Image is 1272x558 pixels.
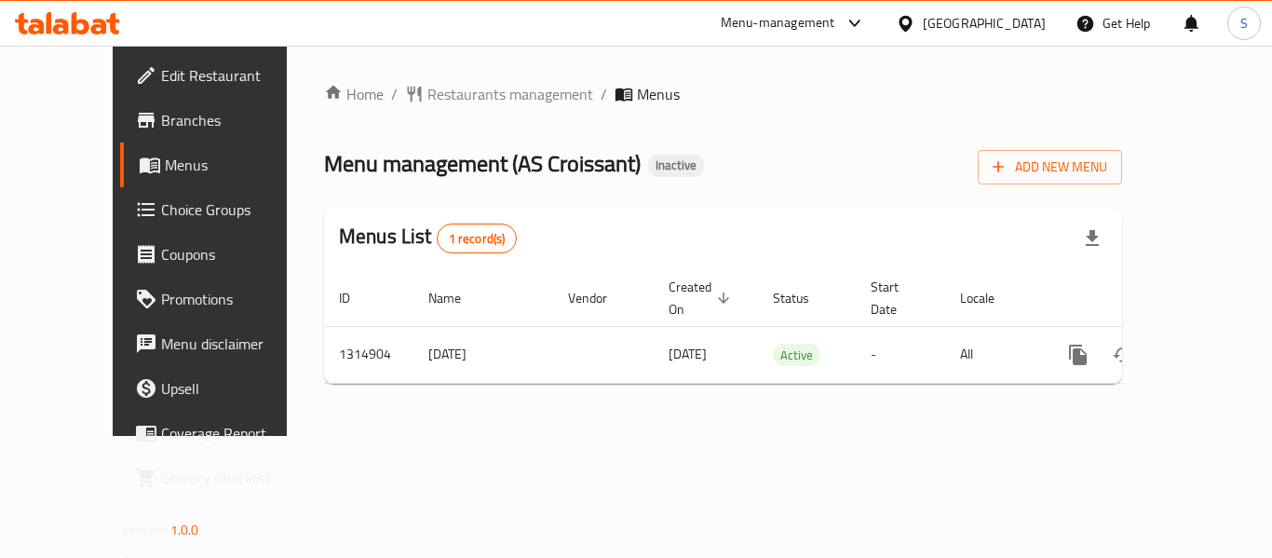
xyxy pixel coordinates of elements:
[428,287,485,309] span: Name
[856,326,945,383] td: -
[161,467,310,489] span: Grocery Checklist
[324,270,1250,384] table: enhanced table
[165,154,310,176] span: Menus
[120,366,325,411] a: Upsell
[120,143,325,187] a: Menus
[669,276,736,320] span: Created On
[339,223,517,253] h2: Menus List
[405,83,593,105] a: Restaurants management
[161,198,310,221] span: Choice Groups
[120,321,325,366] a: Menu disclaimer
[960,287,1019,309] span: Locale
[923,13,1046,34] div: [GEOGRAPHIC_DATA]
[871,276,923,320] span: Start Date
[120,187,325,232] a: Choice Groups
[648,157,704,173] span: Inactive
[339,287,374,309] span: ID
[324,143,641,184] span: Menu management ( AS Croissant )
[161,422,310,444] span: Coverage Report
[993,156,1107,179] span: Add New Menu
[120,456,325,500] a: Grocery Checklist
[120,411,325,456] a: Coverage Report
[945,326,1041,383] td: All
[413,326,553,383] td: [DATE]
[161,243,310,265] span: Coupons
[120,98,325,143] a: Branches
[120,53,325,98] a: Edit Restaurant
[601,83,607,105] li: /
[669,342,707,366] span: [DATE]
[391,83,398,105] li: /
[427,83,593,105] span: Restaurants management
[161,377,310,400] span: Upsell
[324,83,1122,105] nav: breadcrumb
[161,288,310,310] span: Promotions
[773,287,833,309] span: Status
[170,518,199,542] span: 1.0.0
[1101,333,1145,377] button: Change Status
[161,109,310,131] span: Branches
[648,155,704,177] div: Inactive
[1070,216,1115,261] div: Export file
[773,345,820,366] span: Active
[1041,270,1250,327] th: Actions
[161,333,310,355] span: Menu disclaimer
[637,83,680,105] span: Menus
[324,326,413,383] td: 1314904
[120,232,325,277] a: Coupons
[721,12,835,34] div: Menu-management
[978,150,1122,184] button: Add New Menu
[161,64,310,87] span: Edit Restaurant
[568,287,631,309] span: Vendor
[122,518,168,542] span: Version:
[1240,13,1248,34] span: S
[438,230,517,248] span: 1 record(s)
[437,224,518,253] div: Total records count
[1056,333,1101,377] button: more
[324,83,384,105] a: Home
[120,277,325,321] a: Promotions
